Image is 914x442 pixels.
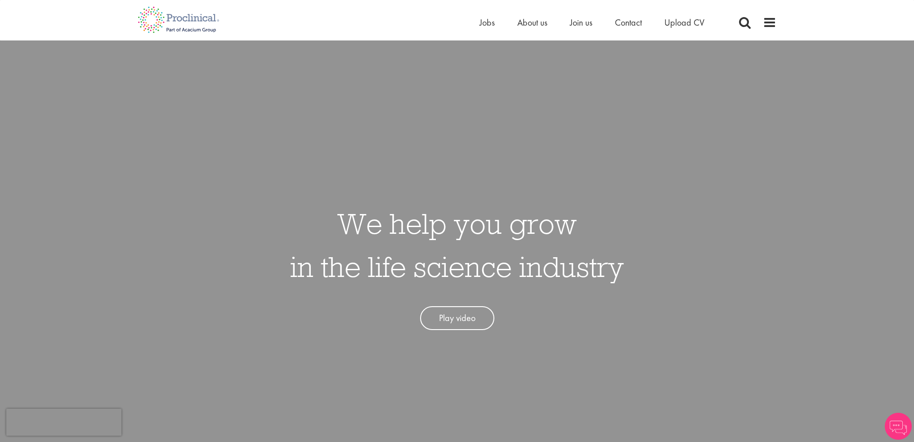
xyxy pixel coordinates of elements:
[420,306,494,330] a: Play video
[664,17,704,28] a: Upload CV
[479,17,495,28] a: Jobs
[517,17,547,28] a: About us
[290,202,624,288] h1: We help you grow in the life science industry
[885,413,912,440] img: Chatbot
[570,17,592,28] a: Join us
[615,17,642,28] a: Contact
